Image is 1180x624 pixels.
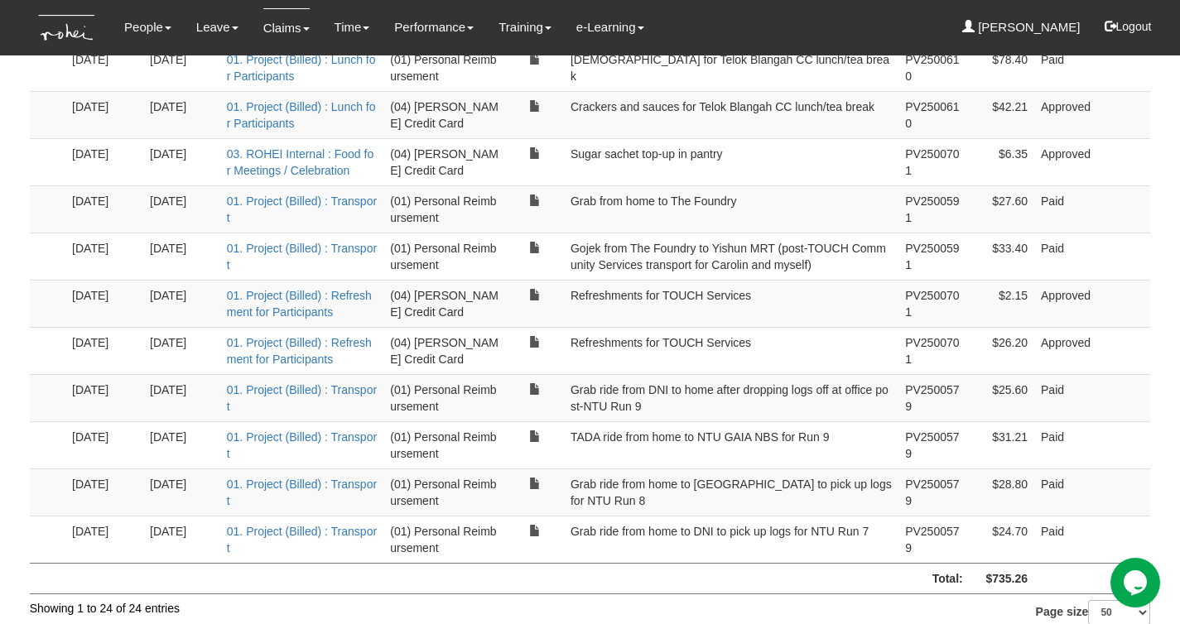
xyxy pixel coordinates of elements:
td: (01) Personal Reimbursement [383,44,507,91]
td: Gojek from The Foundry to Yishun MRT (post-TOUCH Community Services transport for Carolin and mys... [564,233,898,280]
td: $25.60 [970,374,1034,421]
td: $31.21 [970,421,1034,468]
td: (01) Personal Reimbursement [383,468,507,516]
td: Approved [1034,138,1100,185]
td: [DATE] [65,91,143,138]
td: (01) Personal Reimbursement [383,516,507,563]
td: [DATE] [65,138,143,185]
td: (01) Personal Reimbursement [383,374,507,421]
td: Paid [1034,44,1100,91]
td: (04) [PERSON_NAME] Credit Card [383,138,507,185]
td: Grab ride from home to [GEOGRAPHIC_DATA] to pick up logs for NTU Run 8 [564,468,898,516]
td: PV2500579 [898,421,970,468]
a: 01. Project (Billed) : Transport [227,194,377,224]
b: $735.26 [985,572,1028,585]
td: PV2500591 [898,233,970,280]
a: [PERSON_NAME] [962,8,1081,46]
a: Leave [196,8,238,46]
a: 01. Project (Billed) : Refreshment for Participants [227,336,372,366]
td: Paid [1034,185,1100,233]
td: PV2500610 [898,44,970,91]
td: [DATE] [143,516,220,563]
td: $24.70 [970,516,1034,563]
td: $42.21 [970,91,1034,138]
td: [DATE] [65,516,143,563]
td: [DATE] [143,185,220,233]
td: [DATE] [65,421,143,468]
a: Claims [263,8,310,47]
a: 01. Project (Billed) : Transport [227,478,377,507]
td: [DATE] [65,280,143,327]
a: 01. Project (Billed) : Lunch for Participants [227,100,376,130]
td: [DATE] [65,44,143,91]
td: $26.20 [970,327,1034,374]
a: 01. Project (Billed) : Refreshment for Participants [227,289,372,319]
td: [DATE] [143,138,220,185]
td: [DEMOGRAPHIC_DATA] for Telok Blangah CC lunch/tea break [564,44,898,91]
td: PV2500701 [898,280,970,327]
td: Approved [1034,280,1100,327]
button: Logout [1093,7,1163,46]
td: PV2500579 [898,516,970,563]
td: $6.35 [970,138,1034,185]
td: [DATE] [143,233,220,280]
td: PV2500701 [898,327,970,374]
td: (04) [PERSON_NAME] Credit Card [383,327,507,374]
td: [DATE] [143,91,220,138]
td: Paid [1034,421,1100,468]
a: People [124,8,171,46]
td: Crackers and sauces for Telok Blangah CC lunch/tea break [564,91,898,138]
td: [DATE] [65,374,143,421]
td: [DATE] [65,327,143,374]
td: (01) Personal Reimbursement [383,233,507,280]
a: 01. Project (Billed) : Transport [227,383,377,413]
a: 03. ROHEI Internal : Food for Meetings / Celebration [227,147,373,177]
td: PV2500579 [898,468,970,516]
td: [DATE] [143,280,220,327]
td: [DATE] [65,185,143,233]
td: Refreshments for TOUCH Services [564,280,898,327]
td: (01) Personal Reimbursement [383,421,507,468]
td: [DATE] [65,468,143,516]
td: Paid [1034,374,1100,421]
b: Total: [932,572,963,585]
iframe: chat widget [1110,558,1163,607]
a: 01. Project (Billed) : Transport [227,242,377,271]
td: [DATE] [143,374,220,421]
td: $27.60 [970,185,1034,233]
a: 01. Project (Billed) : Transport [227,525,377,554]
a: Time [335,8,370,46]
td: Refreshments for TOUCH Services [564,327,898,374]
td: $33.40 [970,233,1034,280]
td: [DATE] [143,327,220,374]
td: [DATE] [143,44,220,91]
td: (01) Personal Reimbursement [383,185,507,233]
td: TADA ride from home to NTU GAIA NBS for Run 9 [564,421,898,468]
td: PV2500701 [898,138,970,185]
td: [DATE] [143,421,220,468]
td: Sugar sachet top-up in pantry [564,138,898,185]
td: Grab ride from home to DNI to pick up logs for NTU Run 7 [564,516,898,563]
td: Grab from home to The Foundry [564,185,898,233]
td: Approved [1034,327,1100,374]
a: Performance [394,8,474,46]
a: 01. Project (Billed) : Lunch for Participants [227,53,376,83]
td: Paid [1034,233,1100,280]
td: [DATE] [143,468,220,516]
td: $2.15 [970,280,1034,327]
td: Paid [1034,516,1100,563]
td: PV2500591 [898,185,970,233]
td: PV2500579 [898,374,970,421]
td: PV2500610 [898,91,970,138]
td: Approved [1034,91,1100,138]
td: (04) [PERSON_NAME] Credit Card [383,91,507,138]
td: $78.40 [970,44,1034,91]
td: (04) [PERSON_NAME] Credit Card [383,280,507,327]
a: e-Learning [576,8,644,46]
td: Paid [1034,468,1100,516]
td: [DATE] [65,233,143,280]
td: Grab ride from DNI to home after dropping logs off at office post-NTU Run 9 [564,374,898,421]
td: $28.80 [970,468,1034,516]
a: 01. Project (Billed) : Transport [227,430,377,460]
a: Training [498,8,551,46]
